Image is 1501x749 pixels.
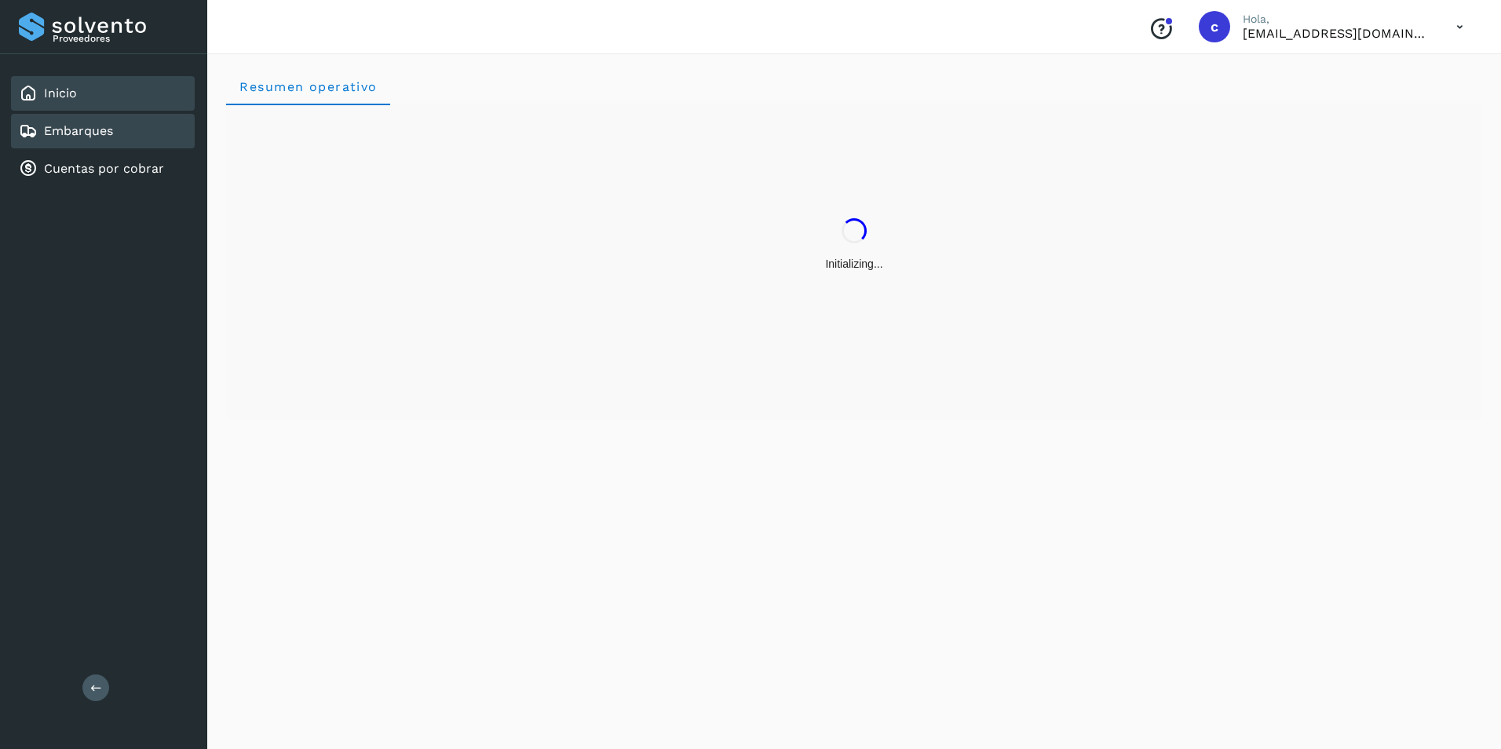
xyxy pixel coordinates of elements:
[1243,26,1431,41] p: clarisa_flores@fragua.com.mx
[1243,13,1431,26] p: Hola,
[53,33,188,44] p: Proveedores
[11,114,195,148] div: Embarques
[44,161,164,176] a: Cuentas por cobrar
[44,123,113,138] a: Embarques
[239,79,378,94] span: Resumen operativo
[11,152,195,186] div: Cuentas por cobrar
[11,76,195,111] div: Inicio
[44,86,77,100] a: Inicio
